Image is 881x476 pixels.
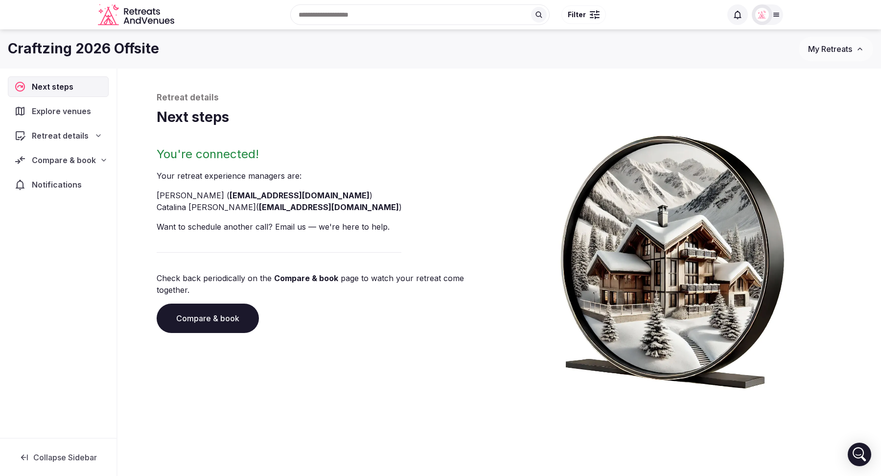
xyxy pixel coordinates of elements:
span: Filter [568,10,586,20]
a: Visit the homepage [98,4,176,26]
p: Want to schedule another call? Email us — we're here to help. [157,221,495,233]
h1: Craftzing 2026 Offsite [8,39,159,58]
span: Retreat details [32,130,89,142]
p: Your retreat experience manager s are : [157,170,495,182]
a: Compare & book [274,273,338,283]
span: Notifications [32,179,86,190]
button: Filter [561,5,606,24]
a: Explore venues [8,101,109,121]
button: Collapse Sidebar [8,447,109,468]
img: Winter chalet retreat in picture frame [542,127,803,389]
button: My Retreats [799,37,873,61]
h1: Next steps [157,108,842,127]
li: [PERSON_NAME] ( ) [157,190,495,201]
p: Retreat details [157,92,842,104]
h2: You're connected! [157,146,495,162]
a: Next steps [8,76,109,97]
div: Open Intercom Messenger [848,443,871,466]
a: Notifications [8,174,109,195]
a: Compare & book [157,304,259,333]
a: [EMAIL_ADDRESS][DOMAIN_NAME] [230,190,370,200]
img: Matt Grant Oakes [755,8,769,22]
p: Check back periodically on the page to watch your retreat come together. [157,272,495,296]
li: Catalina [PERSON_NAME] ( ) [157,201,495,213]
span: My Retreats [808,44,852,54]
span: Collapse Sidebar [33,452,97,462]
svg: Retreats and Venues company logo [98,4,176,26]
a: [EMAIL_ADDRESS][DOMAIN_NAME] [259,202,399,212]
span: Next steps [32,81,77,93]
span: Compare & book [32,154,96,166]
span: Explore venues [32,105,95,117]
